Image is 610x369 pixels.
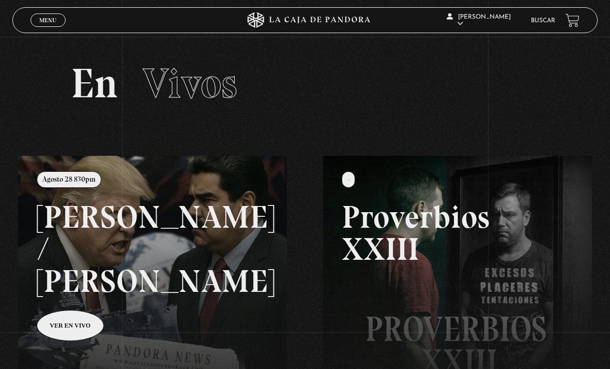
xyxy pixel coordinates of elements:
h2: En [71,63,539,104]
a: View your shopping cart [566,13,579,27]
span: Vivos [143,58,237,108]
span: [PERSON_NAME] [447,14,511,27]
span: Cerrar [36,26,60,33]
a: Buscar [531,18,555,24]
span: Menu [39,17,56,23]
